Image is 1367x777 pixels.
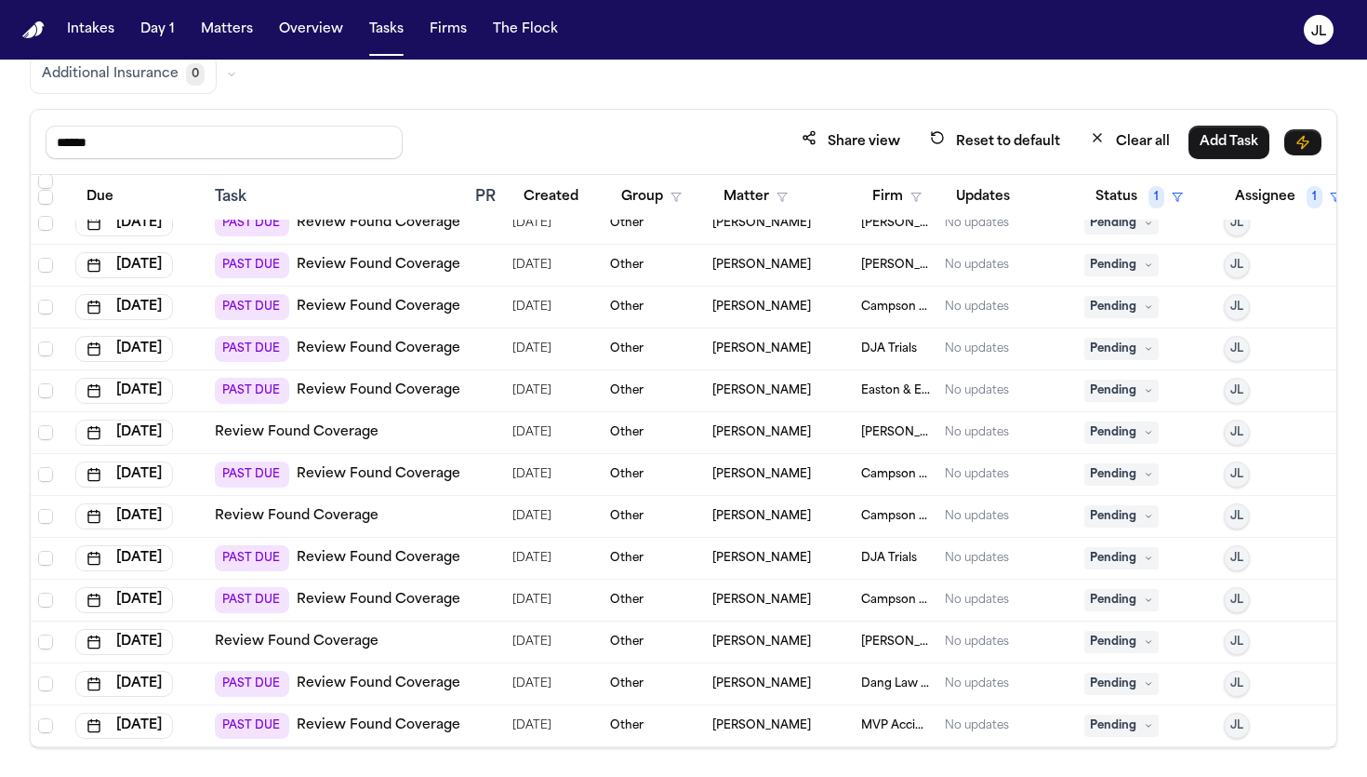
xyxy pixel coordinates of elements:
a: Review Found Coverage [297,675,460,693]
span: Michael Brydges [712,509,811,524]
a: Review Found Coverage [297,549,460,568]
span: 10/9/2025, 11:49:45 AM [512,713,551,739]
span: 10/8/2025, 10:17:46 AM [512,587,551,613]
button: JL [1224,671,1250,697]
span: JL [1230,677,1243,691]
span: JL [1230,718,1243,733]
span: Pending [1084,589,1159,611]
div: No updates [945,635,1009,650]
span: Pending [1084,673,1159,695]
span: Additional Insurance [42,65,179,84]
span: Select row [38,677,53,691]
button: JL [1224,713,1250,739]
a: Review Found Coverage [297,717,460,735]
button: [DATE] [75,545,173,571]
span: Pending [1084,505,1159,528]
span: JL [1230,551,1243,566]
button: Share view [790,125,911,159]
div: No updates [945,718,1009,733]
span: PAST DUE [215,545,289,571]
span: Select row [38,635,53,650]
img: Finch Logo [22,21,45,39]
button: Intakes [60,13,122,47]
span: PAST DUE [215,713,289,739]
a: Review Found Coverage [215,633,378,651]
button: [DATE] [75,713,173,739]
span: Other [610,593,644,608]
span: JL [1230,593,1243,608]
span: 10/8/2025, 8:57:14 AM [512,671,551,697]
span: 0 [186,63,205,86]
span: Select row [38,551,53,566]
span: 10/8/2025, 6:59:50 PM [512,629,551,655]
span: 10/8/2025, 2:54:39 PM [512,545,551,571]
span: PAST DUE [215,587,289,613]
button: [DATE] [75,587,173,613]
span: Select row [38,718,53,733]
button: Firms [422,13,474,47]
span: Pending [1084,547,1159,569]
button: JL [1224,629,1250,655]
div: No updates [945,593,1009,608]
span: Campson & Campson [861,593,930,608]
button: Tasks [362,13,411,47]
button: Immediate Task [1284,129,1321,155]
span: Jadiael Robles [712,677,811,691]
button: JL [1224,587,1250,613]
button: The Flock [485,13,565,47]
a: Review Found Coverage [215,507,378,526]
div: No updates [945,509,1009,524]
button: Day 1 [133,13,182,47]
span: Pending [1084,631,1159,653]
span: Diana Castaneda Ortiz [712,718,811,733]
span: Steele Adams Hosman [861,635,930,650]
div: No updates [945,677,1009,691]
span: Other [610,551,644,566]
button: Additional Insurance0 [30,55,217,94]
span: Other [610,509,644,524]
a: Review Found Coverage [297,591,460,610]
span: Cynthia Castera [712,551,811,566]
span: JL [1230,509,1243,524]
span: Other [610,718,644,733]
button: [DATE] [75,629,173,655]
button: Matters [193,13,260,47]
button: JL [1224,545,1250,571]
button: [DATE] [75,671,173,697]
span: Terrell McMorris [712,593,811,608]
span: Other [610,677,644,691]
button: Add Task [1188,126,1269,159]
span: Select row [38,509,53,524]
span: Pending [1084,715,1159,737]
button: Clear all [1079,125,1181,159]
span: 10/8/2025, 8:00:23 PM [512,503,551,529]
a: Home [22,21,45,39]
span: Melfis Herrera [712,635,811,650]
button: JL [1224,503,1250,529]
span: Dang Law Group [861,677,930,691]
span: Campson & Campson [861,509,930,524]
span: Select row [38,593,53,608]
div: No updates [945,551,1009,566]
span: PAST DUE [215,671,289,697]
button: Reset to default [919,125,1071,159]
span: Other [610,635,644,650]
span: DJA Trials [861,551,917,566]
span: JL [1230,635,1243,650]
button: Overview [272,13,351,47]
button: [DATE] [75,503,173,529]
span: MVP Accident Attorneys [861,718,930,733]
